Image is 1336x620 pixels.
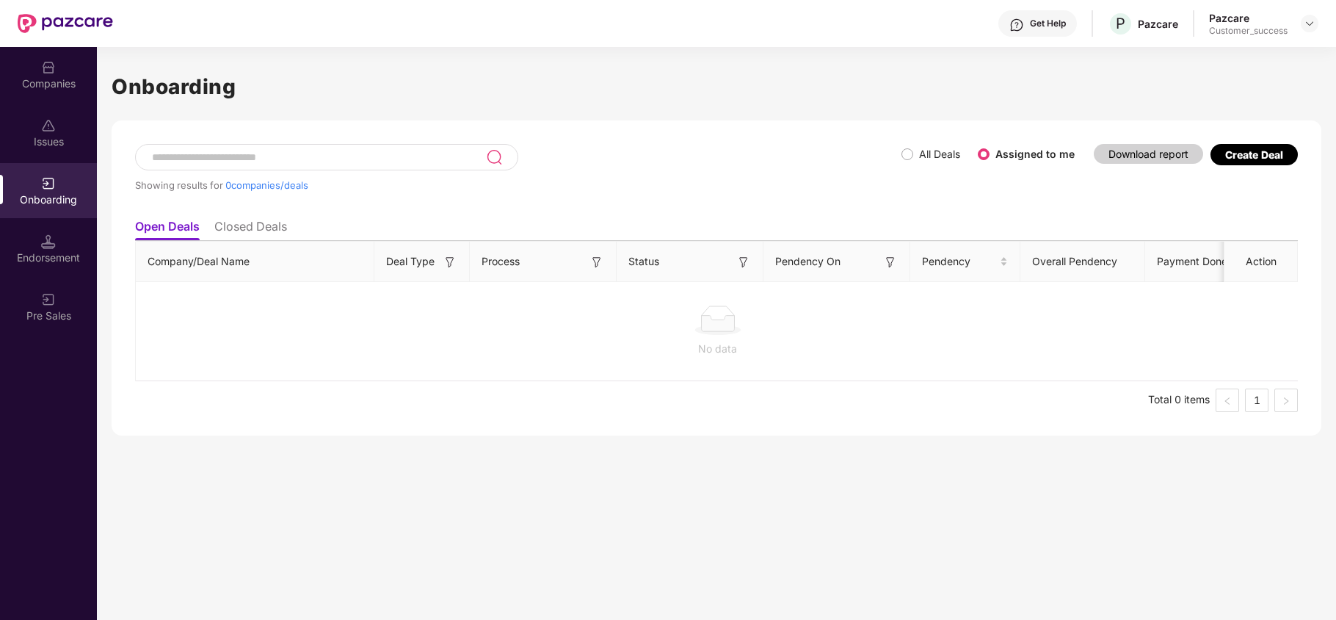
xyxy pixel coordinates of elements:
[1209,11,1288,25] div: Pazcare
[1148,389,1210,412] li: Total 0 items
[1246,389,1268,411] a: 1
[628,253,659,270] span: Status
[41,118,56,133] img: svg+xml;base64,PHN2ZyBpZD0iSXNzdWVzX2Rpc2FibGVkIiB4bWxucz0iaHR0cDovL3d3dy53My5vcmcvMjAwMC9zdmciIH...
[18,14,113,33] img: New Pazcare Logo
[1274,389,1298,412] button: right
[775,253,841,270] span: Pendency On
[486,148,503,166] img: svg+xml;base64,PHN2ZyB3aWR0aD0iMjQiIGhlaWdodD0iMjUiIHZpZXdCb3g9IjAgMCAyNCAyNSIgZmlsbD0ibm9uZSIgeG...
[910,242,1020,282] th: Pendency
[1157,253,1232,270] span: Payment Done
[1209,25,1288,37] div: Customer_success
[1216,389,1239,412] button: left
[1009,18,1024,32] img: svg+xml;base64,PHN2ZyBpZD0iSGVscC0zMngzMiIgeG1sbnM9Imh0dHA6Ly93d3cudzMub3JnLzIwMDAvc3ZnIiB3aWR0aD...
[1304,18,1315,29] img: svg+xml;base64,PHN2ZyBpZD0iRHJvcGRvd24tMzJ4MzIiIHhtbG5zPSJodHRwOi8vd3d3LnczLm9yZy8yMDAwL3N2ZyIgd2...
[883,255,898,270] img: svg+xml;base64,PHN2ZyB3aWR0aD0iMTYiIGhlaWdodD0iMTYiIHZpZXdCb3g9IjAgMCAxNiAxNiIgZmlsbD0ibm9uZSIgeG...
[112,71,1321,103] h1: Onboarding
[1020,242,1145,282] th: Overall Pendency
[41,292,56,307] img: svg+xml;base64,PHN2ZyB3aWR0aD0iMjAiIGhlaWdodD0iMjAiIHZpZXdCb3g9IjAgMCAyMCAyMCIgZmlsbD0ibm9uZSIgeG...
[1245,389,1268,412] li: 1
[919,148,960,160] label: All Deals
[136,242,374,282] th: Company/Deal Name
[1116,15,1125,32] span: P
[1225,148,1283,161] div: Create Deal
[1138,17,1178,31] div: Pazcare
[443,255,457,270] img: svg+xml;base64,PHN2ZyB3aWR0aD0iMTYiIGhlaWdodD0iMTYiIHZpZXdCb3g9IjAgMCAxNiAxNiIgZmlsbD0ibm9uZSIgeG...
[41,234,56,249] img: svg+xml;base64,PHN2ZyB3aWR0aD0iMTQuNSIgaGVpZ2h0PSIxNC41IiB2aWV3Qm94PSIwIDAgMTYgMTYiIGZpbGw9Im5vbm...
[1282,397,1290,405] span: right
[41,176,56,191] img: svg+xml;base64,PHN2ZyB3aWR0aD0iMjAiIGhlaWdodD0iMjAiIHZpZXdCb3g9IjAgMCAyMCAyMCIgZmlsbD0ibm9uZSIgeG...
[41,60,56,75] img: svg+xml;base64,PHN2ZyBpZD0iQ29tcGFuaWVzIiB4bWxucz0iaHR0cDovL3d3dy53My5vcmcvMjAwMC9zdmciIHdpZHRoPS...
[1030,18,1066,29] div: Get Help
[1094,144,1203,164] button: Download report
[135,219,200,240] li: Open Deals
[736,255,751,270] img: svg+xml;base64,PHN2ZyB3aWR0aD0iMTYiIGhlaWdodD0iMTYiIHZpZXdCb3g9IjAgMCAxNiAxNiIgZmlsbD0ibm9uZSIgeG...
[1216,389,1239,412] li: Previous Page
[589,255,604,270] img: svg+xml;base64,PHN2ZyB3aWR0aD0iMTYiIGhlaWdodD0iMTYiIHZpZXdCb3g9IjAgMCAxNiAxNiIgZmlsbD0ibm9uZSIgeG...
[995,148,1075,160] label: Assigned to me
[386,253,435,270] span: Deal Type
[1223,397,1232,405] span: left
[214,219,287,240] li: Closed Deals
[1274,389,1298,412] li: Next Page
[225,179,308,191] span: 0 companies/deals
[482,253,520,270] span: Process
[1145,242,1255,282] th: Payment Done
[135,179,901,191] div: Showing results for
[1224,242,1298,282] th: Action
[148,341,1288,357] div: No data
[922,253,997,270] span: Pendency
